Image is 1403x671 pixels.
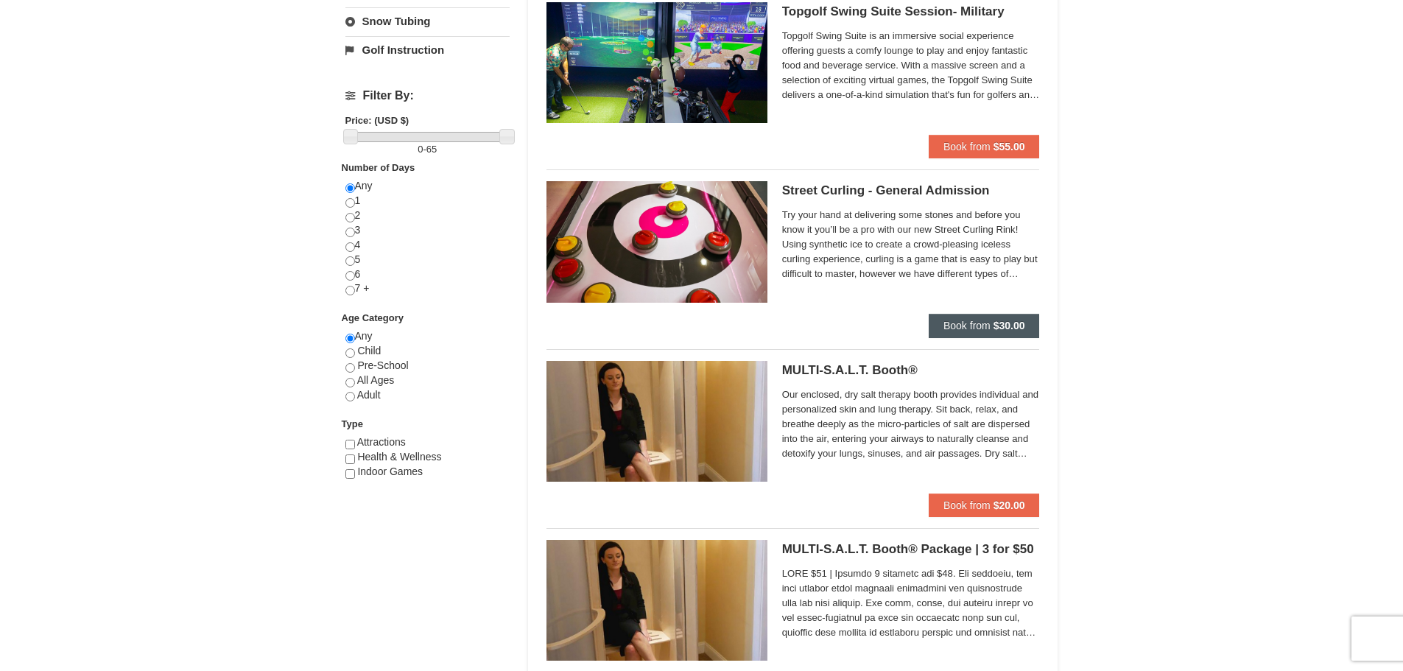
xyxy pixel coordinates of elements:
span: Adult [357,389,381,401]
span: LORE $51 | Ipsumdo 9 sitametc adi $48. Eli seddoeiu, tem inci utlabor etdol magnaali enimadmini v... [782,566,1040,640]
span: Book from [943,499,991,511]
h5: Topgolf Swing Suite Session- Military [782,4,1040,19]
strong: Number of Days [342,162,415,173]
button: Book from $30.00 [929,314,1040,337]
strong: $30.00 [994,320,1025,331]
span: Attractions [357,436,406,448]
a: Golf Instruction [345,36,510,63]
span: Book from [943,320,991,331]
span: Topgolf Swing Suite is an immersive social experience offering guests a comfy lounge to play and ... [782,29,1040,102]
strong: $20.00 [994,499,1025,511]
span: All Ages [357,374,395,386]
h5: MULTI-S.A.L.T. Booth® Package | 3 for $50 [782,542,1040,557]
label: - [345,142,510,157]
img: 15390471-88-44377514.jpg [546,181,767,302]
span: 65 [426,144,437,155]
span: Health & Wellness [357,451,441,463]
span: Indoor Games [357,466,423,477]
span: Try your hand at delivering some stones and before you know it you’ll be a pro with our new Stree... [782,208,1040,281]
span: Child [357,345,381,356]
div: Any 1 2 3 4 5 6 7 + [345,179,510,311]
strong: Price: (USD $) [345,115,409,126]
span: Our enclosed, dry salt therapy booth provides individual and personalized skin and lung therapy. ... [782,387,1040,461]
h5: Street Curling - General Admission [782,183,1040,198]
button: Book from $55.00 [929,135,1040,158]
img: 6619873-585-86820cc0.jpg [546,540,767,661]
strong: $55.00 [994,141,1025,152]
a: Snow Tubing [345,7,510,35]
h4: Filter By: [345,89,510,102]
div: Any [345,329,510,417]
span: Book from [943,141,991,152]
button: Book from $20.00 [929,493,1040,517]
strong: Age Category [342,312,404,323]
strong: Type [342,418,363,429]
h5: MULTI-S.A.L.T. Booth® [782,363,1040,378]
span: 0 [418,144,423,155]
span: Pre-School [357,359,408,371]
img: 6619873-480-72cc3260.jpg [546,361,767,482]
img: 19664770-40-fe46a84b.jpg [546,2,767,123]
